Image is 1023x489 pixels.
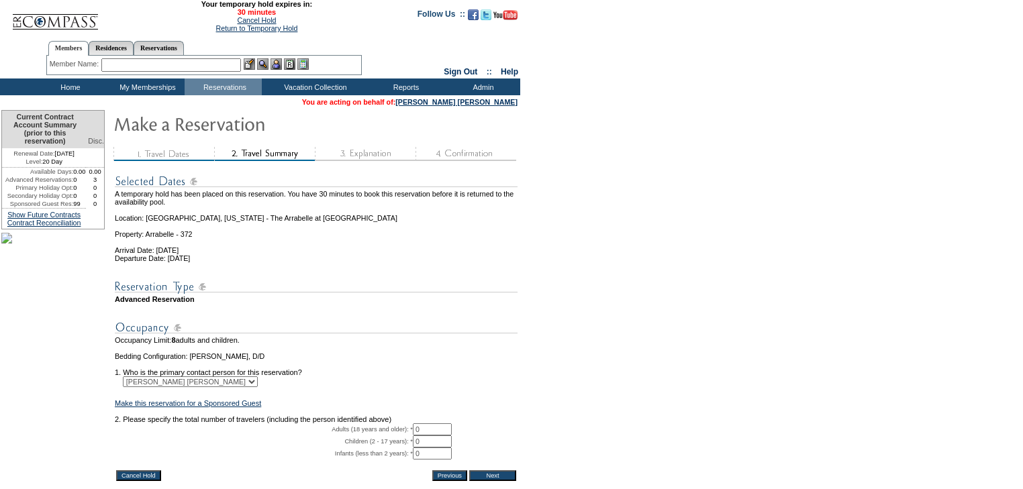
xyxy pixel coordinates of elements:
[30,78,107,95] td: Home
[481,9,491,20] img: Follow us on Twitter
[13,150,54,158] span: Renewal Date:
[468,13,479,21] a: Become our fan on Facebook
[115,399,261,407] a: Make this reservation for a Sponsored Guest
[86,176,104,184] td: 3
[115,278,518,295] img: subTtlResType.gif
[501,67,518,76] a: Help
[7,219,81,227] a: Contract Reconciliation
[115,447,413,459] td: Infants (less than 2 years): *
[185,78,262,95] td: Reservations
[418,8,465,24] td: Follow Us ::
[48,41,89,56] a: Members
[244,58,255,70] img: b_edit.gif
[73,168,86,176] td: 0.00
[297,58,309,70] img: b_calculator.gif
[115,352,518,360] td: Bedding Configuration: [PERSON_NAME], D/D
[2,192,73,200] td: Secondary Holiday Opt:
[89,41,134,55] a: Residences
[116,470,161,481] input: Cancel Hold
[73,192,86,200] td: 0
[50,58,101,70] div: Member Name:
[115,360,518,376] td: 1. Who is the primary contact person for this reservation?
[468,9,479,20] img: Become our fan on Facebook
[115,423,413,435] td: Adults (18 years and older): *
[2,168,73,176] td: Available Days:
[2,111,86,148] td: Current Contract Account Summary (prior to this reservation)
[416,147,516,161] img: step4_state1.gif
[115,238,518,254] td: Arrival Date: [DATE]
[395,98,518,106] a: [PERSON_NAME] [PERSON_NAME]
[444,67,477,76] a: Sign Out
[493,13,518,21] a: Subscribe to our YouTube Channel
[2,184,73,192] td: Primary Holiday Opt:
[432,470,467,481] input: Previous
[115,190,518,206] td: A temporary hold has been placed on this reservation. You have 30 minutes to book this reservatio...
[115,206,518,222] td: Location: [GEOGRAPHIC_DATA], [US_STATE] - The Arrabelle at [GEOGRAPHIC_DATA]
[2,176,73,184] td: Advanced Reservations:
[113,147,214,161] img: step1_state3.gif
[214,147,315,161] img: step2_state2.gif
[262,78,366,95] td: Vacation Collection
[115,222,518,238] td: Property: Arrabelle - 372
[134,41,184,55] a: Reservations
[11,3,99,30] img: Compass Home
[73,176,86,184] td: 0
[302,98,518,106] span: You are acting on behalf of:
[443,78,520,95] td: Admin
[469,470,516,481] input: Next
[115,319,518,336] img: subTtlOccupancy.gif
[2,148,86,158] td: [DATE]
[271,58,282,70] img: Impersonate
[493,10,518,20] img: Subscribe to our YouTube Channel
[115,435,413,447] td: Children (2 - 17 years): *
[73,184,86,192] td: 0
[26,158,42,166] span: Level:
[115,415,518,423] td: 2. Please specify the total number of travelers (including the person identified above)
[107,78,185,95] td: My Memberships
[2,200,73,208] td: Sponsored Guest Res:
[366,78,443,95] td: Reports
[284,58,295,70] img: Reservations
[1,233,12,243] img: flower2.jpe
[237,16,276,24] a: Cancel Hold
[86,168,104,176] td: 0.00
[481,13,491,21] a: Follow us on Twitter
[115,295,518,303] td: Advanced Reservation
[171,336,175,344] span: 8
[86,192,104,200] td: 0
[315,147,416,161] img: step3_state1.gif
[7,211,81,219] a: Show Future Contracts
[115,336,518,344] td: Occupancy Limit: adults and children.
[86,200,104,208] td: 0
[73,200,86,208] td: 99
[88,137,104,145] span: Disc.
[487,67,492,76] span: ::
[113,110,382,137] img: Make Reservation
[2,158,86,168] td: 20 Day
[115,173,518,190] img: subTtlSelectedDates.gif
[86,184,104,192] td: 0
[257,58,269,70] img: View
[115,254,518,262] td: Departure Date: [DATE]
[216,24,298,32] a: Return to Temporary Hold
[105,8,407,16] span: 30 minutes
